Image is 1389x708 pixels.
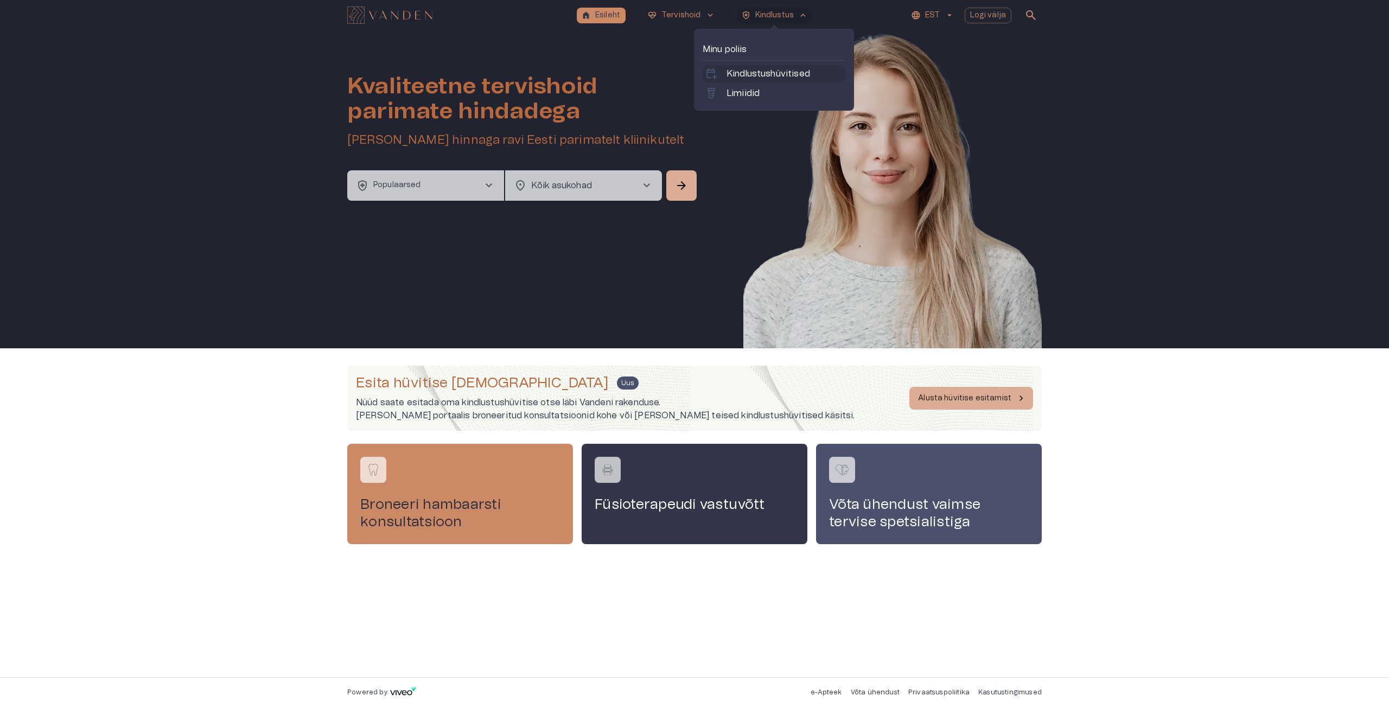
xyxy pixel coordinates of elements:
span: labs [705,87,718,100]
a: Navigate to homepage [347,8,572,23]
span: keyboard_arrow_down [705,10,715,20]
button: health_and_safetyKindlustuskeyboard_arrow_up [737,8,813,23]
img: Vanden logo [347,7,432,24]
h4: Esita hüvitise [DEMOGRAPHIC_DATA] [356,374,608,392]
span: search [1024,9,1037,22]
p: Logi välja [970,10,1006,21]
img: Woman smiling [743,30,1042,381]
span: calendar_add_on [705,67,718,80]
a: Navigate to service booking [347,444,573,544]
button: Logi välja [965,8,1012,23]
a: Kasutustingimused [978,689,1042,696]
p: Esileht [595,10,620,21]
h4: Võta ühendust vaimse tervise spetsialistiga [829,496,1029,531]
a: Privaatsuspoliitika [908,689,970,696]
img: Võta ühendust vaimse tervise spetsialistiga logo [834,462,850,478]
a: Navigate to service booking [582,444,807,544]
a: Navigate to service booking [816,444,1042,544]
span: health_and_safety [356,179,369,192]
p: Tervishoid [661,10,701,21]
p: Nüüd saate esitada oma kindlustushüvitise otse läbi Vandeni rakenduse. [356,396,855,409]
p: Powered by [347,688,387,697]
button: EST [909,8,955,23]
h4: Broneeri hambaarsti konsultatsioon [360,496,560,531]
p: Limiidid [727,87,760,100]
p: EST [925,10,940,21]
p: Kindlustus [755,10,794,21]
button: Search [666,170,697,201]
button: open search modal [1020,4,1042,26]
span: home [581,10,591,20]
h1: Kvaliteetne tervishoid parimate hindadega [347,74,699,124]
p: Võta ühendust [851,688,900,697]
p: Alusta hüvitise esitamist [918,393,1011,404]
button: Alusta hüvitise esitamist [909,387,1033,410]
span: health_and_safety [741,10,751,20]
a: e-Apteek [811,689,842,696]
img: Füsioterapeudi vastuvõtt logo [600,462,616,478]
p: Minu poliis [703,43,845,56]
p: Populaarsed [373,180,421,191]
p: Kindlustushüvitised [727,67,810,80]
a: labsLimiidid [705,87,843,100]
span: Uus [617,377,638,390]
p: Kõik asukohad [531,179,623,192]
span: chevron_right [482,179,495,192]
span: arrow_forward [675,179,688,192]
img: Broneeri hambaarsti konsultatsioon logo [365,462,381,478]
button: ecg_heartTervishoidkeyboard_arrow_down [643,8,719,23]
a: calendar_add_onKindlustushüvitised [705,67,843,80]
span: ecg_heart [647,10,657,20]
span: keyboard_arrow_up [798,10,808,20]
span: chevron_right [640,179,653,192]
span: location_on [514,179,527,192]
p: [PERSON_NAME] portaalis broneeritud konsultatsioonid kohe või [PERSON_NAME] teised kindlustushüvi... [356,409,855,422]
button: health_and_safetyPopulaarsedchevron_right [347,170,504,201]
h5: [PERSON_NAME] hinnaga ravi Eesti parimatelt kliinikutelt [347,132,699,148]
h4: Füsioterapeudi vastuvõtt [595,496,794,513]
button: homeEsileht [577,8,626,23]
